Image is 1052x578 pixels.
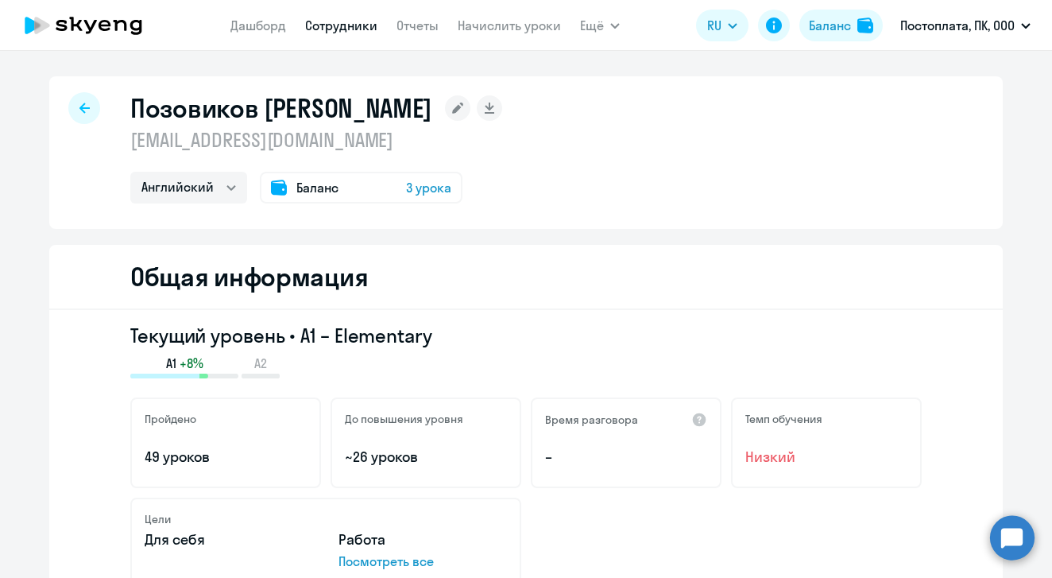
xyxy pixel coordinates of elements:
[145,412,196,426] h5: Пройдено
[900,16,1015,35] p: Постоплата, ПК, ООО
[338,530,507,550] p: Работа
[580,10,620,41] button: Ещё
[892,6,1038,45] button: Постоплата, ПК, ООО
[130,92,432,124] h1: Позовиков [PERSON_NAME]
[707,16,721,35] span: RU
[345,412,463,426] h5: До повышения уровня
[296,178,338,197] span: Баланс
[254,355,267,372] span: A2
[580,16,604,35] span: Ещё
[338,552,507,571] p: Посмотреть все
[130,261,368,293] h2: Общая информация
[545,447,707,467] p: –
[799,10,883,41] button: Балансbalance
[345,447,507,467] p: ~26 уроков
[180,355,203,372] span: +8%
[130,127,502,153] p: [EMAIL_ADDRESS][DOMAIN_NAME]
[458,17,561,33] a: Начислить уроки
[145,512,171,526] h5: Цели
[305,17,377,33] a: Сотрудники
[145,530,313,550] p: Для себя
[745,412,822,426] h5: Темп обучения
[230,17,286,33] a: Дашборд
[130,323,922,348] h3: Текущий уровень • A1 – Elementary
[696,10,748,41] button: RU
[166,355,176,372] span: A1
[145,447,307,467] p: 49 уроков
[857,17,873,33] img: balance
[809,16,851,35] div: Баланс
[396,17,439,33] a: Отчеты
[406,178,451,197] span: 3 урока
[745,447,907,467] span: Низкий
[545,413,638,427] h5: Время разговора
